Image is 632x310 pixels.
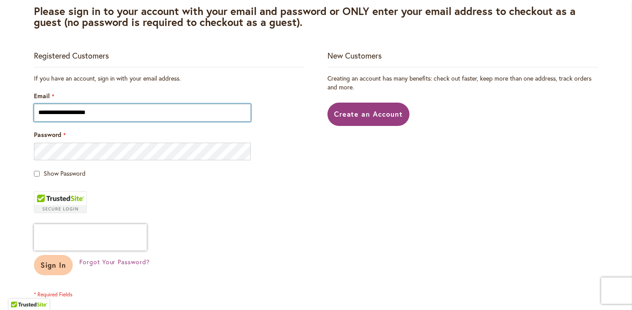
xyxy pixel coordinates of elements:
p: Creating an account has many benefits: check out faster, keep more than one address, track orders... [327,74,598,92]
div: TrustedSite Certified [34,191,87,213]
button: Sign In [34,255,73,275]
span: Sign In [41,260,66,269]
strong: New Customers [327,50,382,61]
iframe: reCAPTCHA [34,224,147,251]
div: If you have an account, sign in with your email address. [34,74,305,83]
strong: Registered Customers [34,50,109,61]
a: Forgot Your Password? [79,258,150,266]
span: Password [34,130,61,139]
span: Create an Account [334,109,403,118]
strong: Please sign in to your account with your email and password or ONLY enter your email address to c... [34,4,576,29]
span: Show Password [44,169,86,177]
span: Email [34,92,50,100]
a: Create an Account [327,103,410,126]
iframe: Launch Accessibility Center [7,279,31,303]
